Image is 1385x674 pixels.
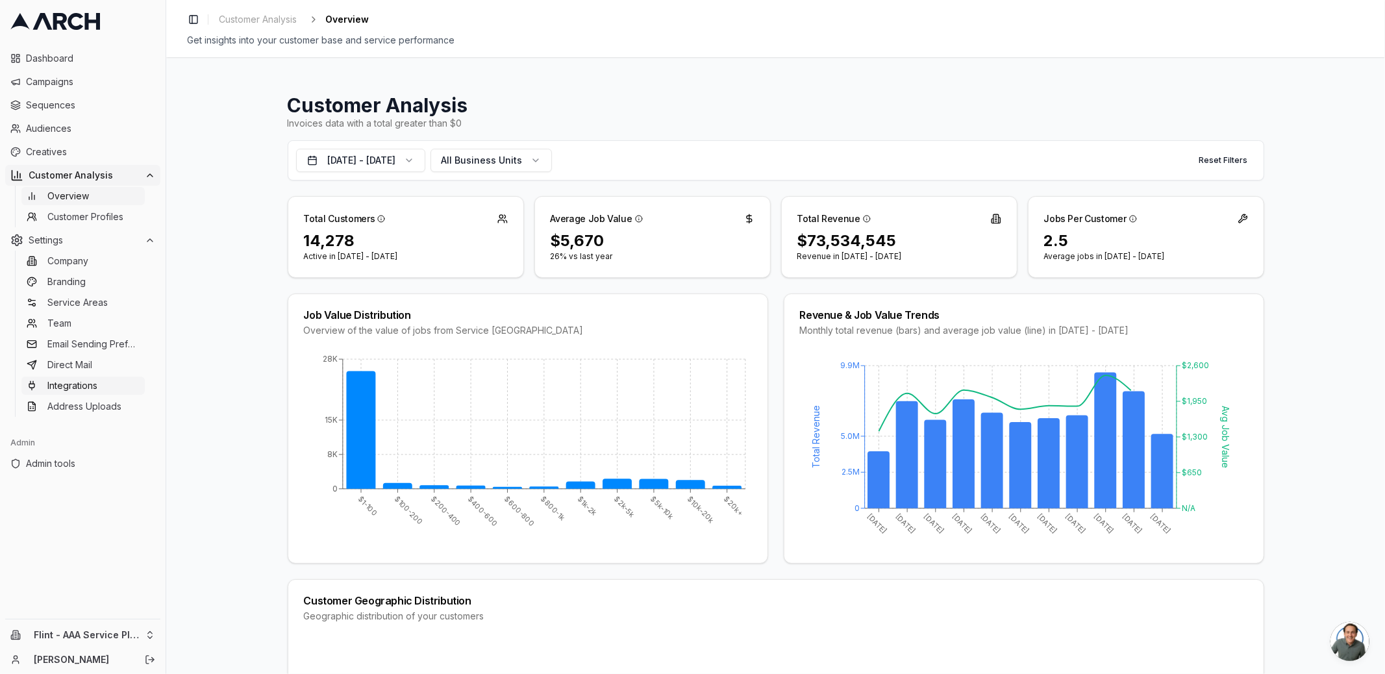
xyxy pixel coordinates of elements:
[26,99,155,112] span: Sequences
[296,149,425,172] button: [DATE] - [DATE]
[47,296,108,309] span: Service Areas
[5,71,160,92] a: Campaigns
[1007,512,1030,535] tspan: [DATE]
[304,231,508,251] div: 14,278
[356,495,379,518] tspan: $1-100
[29,169,140,182] span: Customer Analysis
[1120,512,1143,535] tspan: [DATE]
[1149,512,1172,535] tspan: [DATE]
[797,231,1001,251] div: $73,534,545
[1182,468,1202,477] tspan: $650
[1035,512,1058,535] tspan: [DATE]
[21,187,145,205] a: Overview
[551,212,643,225] div: Average Job Value
[304,310,752,320] div: Job Value Distribution
[47,210,123,223] span: Customer Profiles
[325,13,369,26] span: Overview
[1044,231,1248,251] div: 2.5
[5,230,160,251] button: Settings
[800,324,1248,337] div: Monthly total revenue (bars) and average job value (line) in [DATE] - [DATE]
[841,468,859,477] tspan: 2.5M
[922,512,945,535] tspan: [DATE]
[1092,512,1116,535] tspan: [DATE]
[47,358,92,371] span: Direct Mail
[26,122,155,135] span: Audiences
[322,354,337,364] tspan: 28K
[575,495,599,518] tspan: $1k-2k
[21,293,145,312] a: Service Areas
[442,154,523,167] span: All Business Units
[21,356,145,374] a: Direct Mail
[288,94,1264,117] h1: Customer Analysis
[26,145,155,158] span: Creatives
[304,610,1248,623] div: Geographic distribution of your customers
[1220,406,1231,468] tspan: Avg Job Value
[722,495,745,518] tspan: $20k+
[5,142,160,162] a: Creatives
[797,212,871,225] div: Total Revenue
[5,48,160,69] a: Dashboard
[26,457,155,470] span: Admin tools
[29,234,140,247] span: Settings
[1182,396,1207,406] tspan: $1,950
[288,117,1264,130] div: Invoices data with a total greater than $0
[21,397,145,416] a: Address Uploads
[5,165,160,186] button: Customer Analysis
[392,495,424,527] tspan: $100-200
[5,118,160,139] a: Audiences
[840,360,859,370] tspan: 9.9M
[47,275,86,288] span: Branding
[865,512,888,535] tspan: [DATE]
[47,255,88,268] span: Company
[800,310,1248,320] div: Revenue & Job Value Trends
[26,52,155,65] span: Dashboard
[1182,503,1195,513] tspan: N/A
[840,431,859,441] tspan: 5.0M
[649,495,676,522] tspan: $5k-10k
[979,512,1002,535] tspan: [DATE]
[21,335,145,353] a: Email Sending Preferences
[21,314,145,332] a: Team
[893,512,917,535] tspan: [DATE]
[34,653,131,666] a: [PERSON_NAME]
[47,379,97,392] span: Integrations
[21,208,145,226] a: Customer Profiles
[47,400,121,413] span: Address Uploads
[47,190,89,203] span: Overview
[854,503,859,513] tspan: 0
[187,34,1364,47] div: Get insights into your customer base and service performance
[324,415,337,425] tspan: 15K
[47,338,140,351] span: Email Sending Preferences
[950,512,973,535] tspan: [DATE]
[539,495,567,523] tspan: $800-1k
[1192,150,1256,171] button: Reset Filters
[304,212,386,225] div: Total Customers
[1182,432,1208,442] tspan: $1,300
[5,95,160,116] a: Sequences
[1330,622,1369,661] div: Open chat
[429,495,463,529] tspan: $200-400
[304,251,508,262] p: Active in [DATE] - [DATE]
[214,10,302,29] a: Customer Analysis
[5,432,160,453] div: Admin
[21,252,145,270] a: Company
[141,651,159,669] button: Log out
[5,625,160,645] button: Flint - AAA Service Plumbing
[21,273,145,291] a: Branding
[304,595,1248,606] div: Customer Geographic Distribution
[214,10,369,29] nav: breadcrumb
[304,324,752,337] div: Overview of the value of jobs from Service [GEOGRAPHIC_DATA]
[685,495,716,525] tspan: $10k-20k
[5,453,160,474] a: Admin tools
[332,484,337,493] tspan: 0
[1064,512,1087,535] tspan: [DATE]
[551,251,755,262] p: 26% vs last year
[47,317,71,330] span: Team
[1044,251,1248,262] p: Average jobs in [DATE] - [DATE]
[327,449,337,459] tspan: 8K
[26,75,155,88] span: Campaigns
[797,251,1001,262] p: Revenue in [DATE] - [DATE]
[551,231,755,251] div: $5,670
[502,495,536,529] tspan: $600-800
[1182,360,1209,370] tspan: $2,600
